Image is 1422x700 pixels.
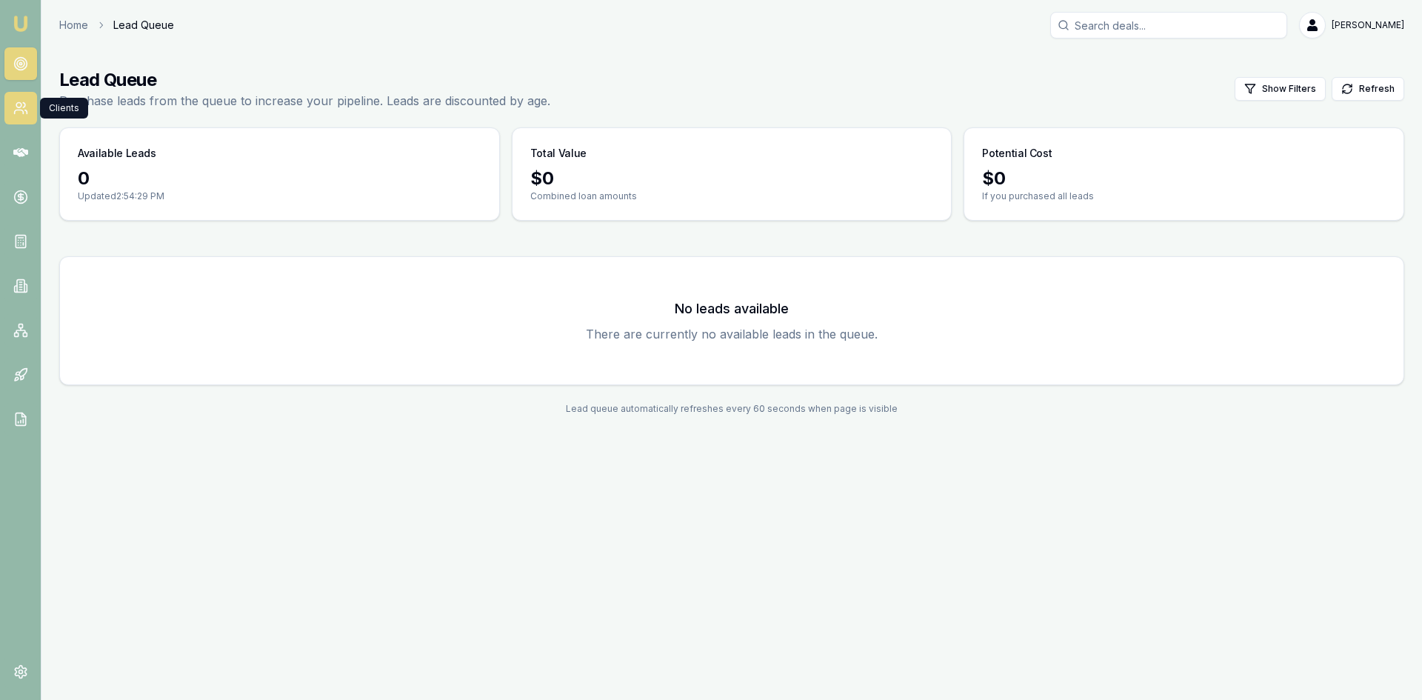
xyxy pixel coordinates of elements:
h3: Potential Cost [982,146,1052,161]
button: Refresh [1332,77,1404,101]
h3: No leads available [78,299,1386,319]
p: Updated 2:54:29 PM [78,190,481,202]
img: emu-icon-u.png [12,15,30,33]
div: 0 [78,167,481,190]
h3: Available Leads [78,146,156,161]
p: Purchase leads from the queue to increase your pipeline. Leads are discounted by age. [59,92,550,110]
div: Clients [40,98,88,119]
span: [PERSON_NAME] [1332,19,1404,31]
input: Search deals [1050,12,1287,39]
p: Combined loan amounts [530,190,934,202]
h3: Total Value [530,146,587,161]
div: Lead queue automatically refreshes every 60 seconds when page is visible [59,403,1404,415]
p: If you purchased all leads [982,190,1386,202]
span: Lead Queue [113,18,174,33]
nav: breadcrumb [59,18,174,33]
button: Show Filters [1235,77,1326,101]
a: Home [59,18,88,33]
div: $ 0 [982,167,1386,190]
h1: Lead Queue [59,68,550,92]
p: There are currently no available leads in the queue. [78,325,1386,343]
div: $ 0 [530,167,934,190]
